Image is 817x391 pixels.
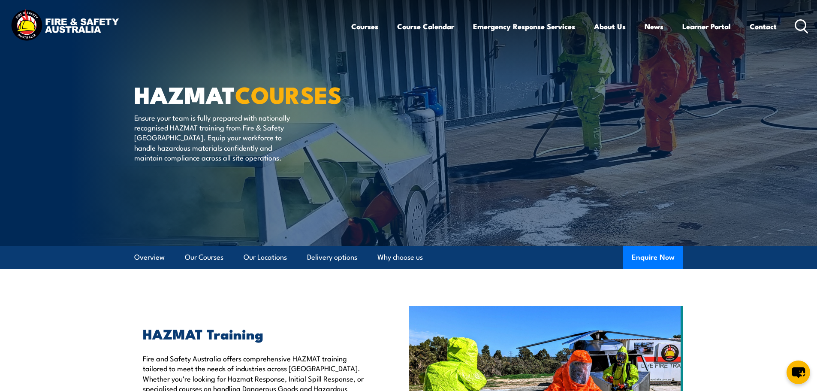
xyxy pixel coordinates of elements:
[307,246,357,269] a: Delivery options
[377,246,423,269] a: Why choose us
[473,15,575,38] a: Emergency Response Services
[594,15,626,38] a: About Us
[397,15,454,38] a: Course Calendar
[143,327,369,339] h2: HAZMAT Training
[645,15,663,38] a: News
[623,246,683,269] button: Enquire Now
[185,246,223,269] a: Our Courses
[134,112,291,163] p: Ensure your team is fully prepared with nationally recognised HAZMAT training from Fire & Safety ...
[750,15,777,38] a: Contact
[682,15,731,38] a: Learner Portal
[134,246,165,269] a: Overview
[787,361,810,384] button: chat-button
[244,246,287,269] a: Our Locations
[351,15,378,38] a: Courses
[235,76,342,112] strong: COURSES
[134,84,346,104] h1: HAZMAT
